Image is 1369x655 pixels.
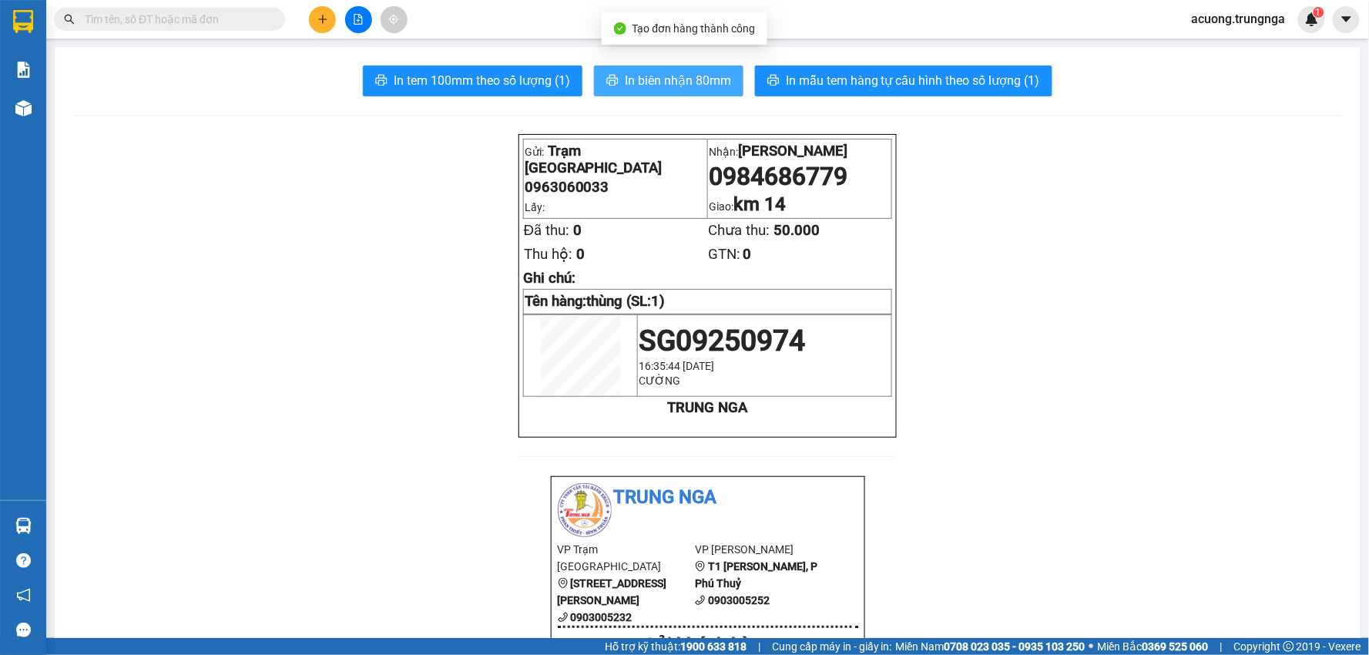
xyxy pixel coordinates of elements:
[525,201,545,213] span: Lấy:
[695,561,706,572] span: environment
[1089,643,1094,650] span: ⚪️
[571,611,632,623] b: 0903005232
[525,179,609,196] span: 0963060033
[106,65,205,82] li: VP [PERSON_NAME]
[524,222,569,239] span: Đã thu:
[375,74,388,89] span: printer
[345,6,372,33] button: file-add
[758,638,760,655] span: |
[1179,9,1298,29] span: acuong.trungnga
[525,143,706,176] p: Gửi:
[8,65,106,116] li: VP Trạm [GEOGRAPHIC_DATA]
[16,553,31,568] span: question-circle
[8,8,223,37] li: Trung Nga
[353,14,364,25] span: file-add
[1305,12,1319,26] img: icon-new-feature
[773,222,820,239] span: 50.000
[708,246,740,263] span: GTN:
[388,14,399,25] span: aim
[680,640,747,653] strong: 1900 633 818
[709,143,891,160] p: Nhận:
[558,483,612,537] img: logo.jpg
[573,222,582,239] span: 0
[558,577,667,606] b: [STREET_ADDRESS][PERSON_NAME]
[709,200,786,213] span: Giao:
[945,640,1085,653] strong: 0708 023 035 - 0935 103 250
[708,222,770,239] span: Chưa thu:
[733,193,786,215] span: km 14
[652,293,666,310] span: 1)
[1283,641,1294,652] span: copyright
[13,10,33,33] img: logo-vxr
[639,324,805,358] span: SG09250974
[639,360,714,372] span: 16:35:44 [DATE]
[667,399,747,416] strong: TRUNG NGA
[695,560,817,589] b: T1 [PERSON_NAME], P Phú Thuỷ
[614,22,626,35] span: check-circle
[755,65,1052,96] button: printerIn mẫu tem hàng tự cấu hình theo số lượng (1)
[85,11,267,28] input: Tìm tên, số ĐT hoặc mã đơn
[576,246,585,263] span: 0
[524,246,572,263] span: Thu hộ:
[625,71,731,90] span: In biên nhận 80mm
[1316,7,1321,18] span: 1
[605,638,747,655] span: Hỗ trợ kỹ thuật:
[558,483,858,512] li: Trung Nga
[523,270,575,287] span: Ghi chú:
[363,65,582,96] button: printerIn tem 100mm theo số lượng (1)
[558,612,569,623] span: phone
[695,595,706,606] span: phone
[309,6,336,33] button: plus
[738,143,847,160] span: [PERSON_NAME]
[1333,6,1360,33] button: caret-down
[106,85,200,131] b: T1 [PERSON_NAME], P Phú Thuỷ
[709,162,847,191] span: 0984686779
[1143,640,1209,653] strong: 0369 525 060
[1220,638,1223,655] span: |
[786,71,1040,90] span: In mẫu tem hàng tự cấu hình theo số lượng (1)
[743,246,751,263] span: 0
[896,638,1085,655] span: Miền Nam
[16,588,31,603] span: notification
[525,293,666,310] strong: Tên hàng:
[708,594,770,606] b: 0903005252
[106,86,117,96] span: environment
[695,541,833,558] li: VP [PERSON_NAME]
[587,293,666,310] span: thùng (SL:
[15,62,32,78] img: solution-icon
[1098,638,1209,655] span: Miền Bắc
[772,638,892,655] span: Cung cấp máy in - giấy in:
[381,6,408,33] button: aim
[767,74,780,89] span: printer
[15,100,32,116] img: warehouse-icon
[558,578,569,589] span: environment
[1340,12,1354,26] span: caret-down
[632,22,756,35] span: Tạo đơn hàng thành công
[394,71,570,90] span: In tem 100mm theo số lượng (1)
[558,541,696,575] li: VP Trạm [GEOGRAPHIC_DATA]
[16,623,31,637] span: message
[64,14,75,25] span: search
[15,518,32,534] img: warehouse-icon
[639,375,680,387] span: CƯỜNG
[594,65,743,96] button: printerIn biên nhận 80mm
[525,143,663,176] span: Trạm [GEOGRAPHIC_DATA]
[606,74,619,89] span: printer
[1314,7,1324,18] sup: 1
[317,14,328,25] span: plus
[8,8,62,62] img: logo.jpg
